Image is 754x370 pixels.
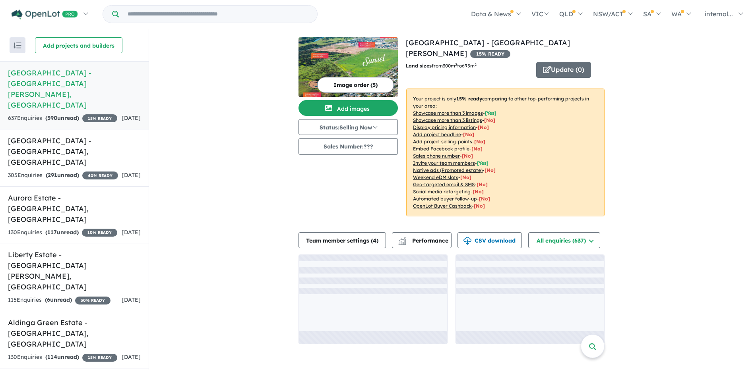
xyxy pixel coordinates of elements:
[8,295,110,305] div: 115 Enquir ies
[443,63,457,69] u: 300 m
[8,317,141,349] h5: Aldinga Green Estate - [GEOGRAPHIC_DATA] , [GEOGRAPHIC_DATA]
[456,96,482,102] b: 15 % ready
[8,114,117,123] div: 637 Enquir ies
[122,114,141,121] span: [DATE]
[413,167,483,173] u: Native ads (Promoted estate)
[35,37,122,53] button: Add projects and builders
[413,153,460,159] u: Sales phone number
[47,353,57,360] span: 114
[528,232,600,248] button: All enquiries (637)
[474,203,485,209] span: [No]
[298,100,398,116] button: Add images
[471,146,483,152] span: [ No ]
[413,131,461,137] u: Add project headline
[413,203,472,209] u: OpenLot Buyer Cashback
[45,353,79,360] strong: ( unread)
[406,89,605,216] p: Your project is only comparing to other top-performing projects in your area: - - - - - - - - - -...
[122,296,141,303] span: [DATE]
[413,124,476,130] u: Display pricing information
[8,353,117,362] div: 130 Enquir ies
[484,117,495,123] span: [ No ]
[406,63,432,69] b: Land sizes
[45,114,79,121] strong: ( unread)
[462,63,477,69] u: 695 m
[47,114,57,121] span: 590
[120,6,316,23] input: Try estate name, suburb, builder or developer
[413,139,472,145] u: Add project selling-points
[478,124,489,130] span: [ No ]
[536,62,591,78] button: Update (0)
[413,189,471,195] u: Social media retargeting
[399,237,406,241] img: line-chart.svg
[462,153,473,159] span: [ No ]
[477,181,488,187] span: [No]
[47,296,50,303] span: 6
[455,62,457,67] sup: 2
[14,42,21,48] img: sort.svg
[463,131,474,137] span: [ No ]
[457,232,522,248] button: CSV download
[463,237,471,245] img: download icon
[45,229,79,236] strong: ( unread)
[8,67,141,110] h5: [GEOGRAPHIC_DATA] - [GEOGRAPHIC_DATA][PERSON_NAME] , [GEOGRAPHIC_DATA]
[8,249,141,292] h5: Liberty Estate - [GEOGRAPHIC_DATA][PERSON_NAME] , [GEOGRAPHIC_DATA]
[12,10,78,19] img: Openlot PRO Logo White
[8,193,141,225] h5: Aurora Estate - [GEOGRAPHIC_DATA] , [GEOGRAPHIC_DATA]
[457,63,477,69] span: to
[392,232,452,248] button: Performance
[8,135,141,168] h5: [GEOGRAPHIC_DATA] - [GEOGRAPHIC_DATA] , [GEOGRAPHIC_DATA]
[298,37,398,97] img: Sunset Estate - Seaford Meadows
[122,353,141,360] span: [DATE]
[398,239,406,245] img: bar-chart.svg
[413,196,477,202] u: Automated buyer follow-up
[473,189,484,195] span: [No]
[82,229,117,237] span: 10 % READY
[317,77,394,93] button: Image order (5)
[705,10,733,18] span: internal...
[373,237,376,244] span: 4
[413,160,475,166] u: Invite your team members
[475,62,477,67] sup: 2
[399,237,448,244] span: Performance
[82,172,118,179] span: 40 % READY
[413,117,482,123] u: Showcase more than 3 listings
[46,172,79,179] strong: ( unread)
[485,110,496,116] span: [ Yes ]
[47,229,57,236] span: 117
[8,228,117,237] div: 130 Enquir ies
[8,171,118,180] div: 305 Enquir ies
[298,119,398,135] button: Status:Selling Now
[75,297,110,304] span: 30 % READY
[122,172,141,179] span: [DATE]
[298,232,386,248] button: Team member settings (4)
[485,167,496,173] span: [No]
[48,172,57,179] span: 291
[470,50,510,58] span: 15 % READY
[474,139,485,145] span: [ No ]
[82,114,117,122] span: 15 % READY
[406,62,530,70] p: from
[413,181,475,187] u: Geo-targeted email & SMS
[82,354,117,362] span: 15 % READY
[413,146,469,152] u: Embed Facebook profile
[479,196,490,202] span: [No]
[406,38,570,58] a: [GEOGRAPHIC_DATA] - [GEOGRAPHIC_DATA][PERSON_NAME]
[477,160,488,166] span: [ Yes ]
[413,110,483,116] u: Showcase more than 3 images
[413,174,458,180] u: Weekend eDM slots
[45,296,72,303] strong: ( unread)
[122,229,141,236] span: [DATE]
[298,138,398,155] button: Sales Number:???
[460,174,471,180] span: [No]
